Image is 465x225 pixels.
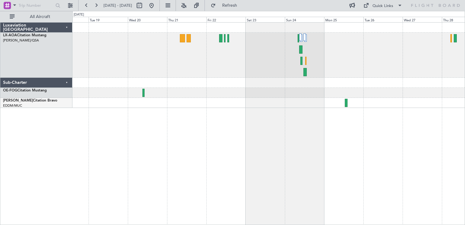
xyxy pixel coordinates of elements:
a: [PERSON_NAME]/QSA [3,38,39,43]
div: Thu 21 [167,17,206,22]
button: All Aircraft [7,12,66,22]
button: Refresh [208,1,244,10]
a: LX-AOACitation Mustang [3,34,47,37]
a: OE-FOGCitation Mustang [3,89,47,92]
span: All Aircraft [16,15,64,19]
div: Quick Links [372,3,393,9]
button: Quick Links [360,1,405,10]
span: LX-AOA [3,34,17,37]
span: [DATE] - [DATE] [103,3,132,8]
a: EDDM/MUC [3,103,22,108]
div: Sun 24 [285,17,324,22]
div: [DATE] [74,12,84,17]
div: Mon 25 [324,17,363,22]
span: OE-FOG [3,89,17,92]
div: Wed 27 [403,17,442,22]
input: Trip Number [19,1,54,10]
div: Wed 20 [128,17,167,22]
span: [PERSON_NAME] [3,99,33,102]
div: Fri 22 [206,17,246,22]
span: Refresh [217,3,243,8]
div: Sat 23 [246,17,285,22]
div: Tue 19 [89,17,128,22]
div: Tue 26 [363,17,403,22]
a: [PERSON_NAME]Citation Bravo [3,99,57,102]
